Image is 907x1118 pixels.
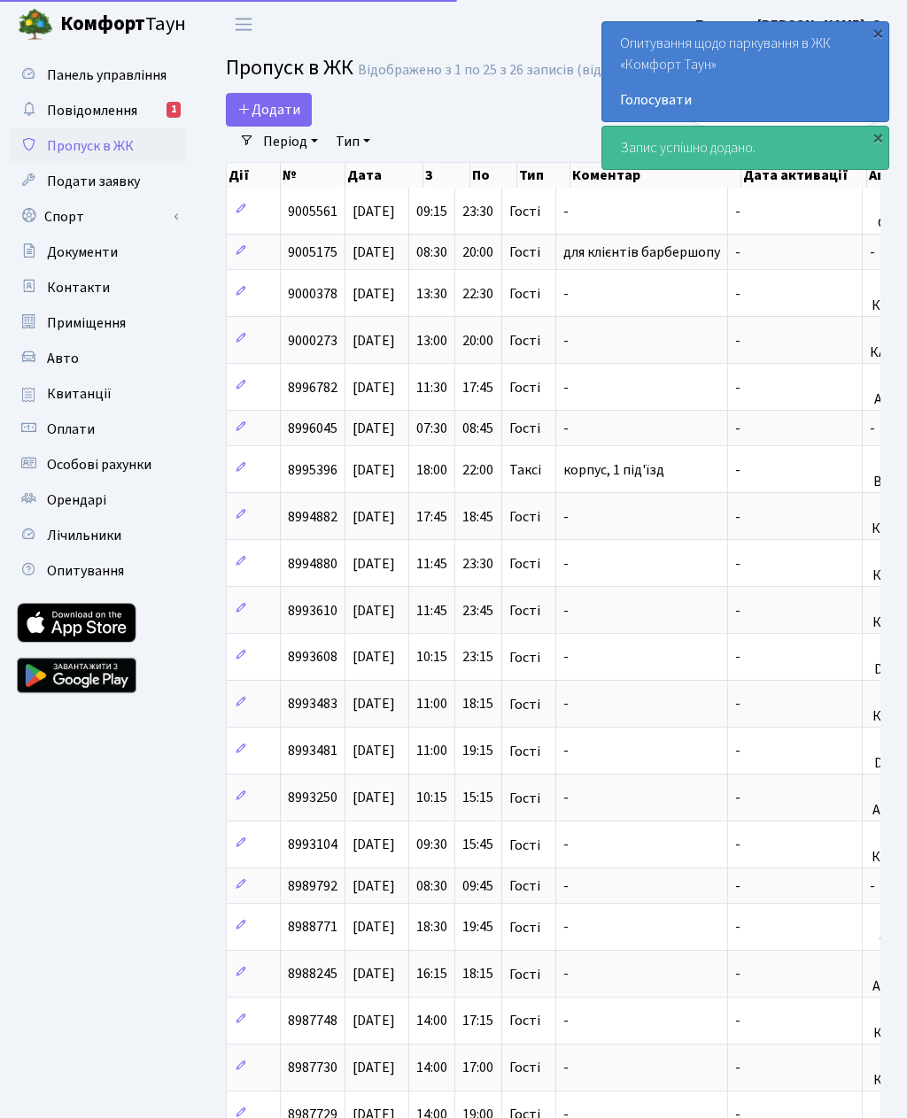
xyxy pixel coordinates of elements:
span: Оплати [47,420,95,439]
span: 08:30 [416,876,447,896]
a: Документи [9,235,186,270]
span: 9005561 [288,202,337,221]
span: - [563,202,569,221]
span: Гості [509,698,540,712]
span: [DATE] [353,1058,395,1077]
span: 23:45 [462,601,493,621]
span: - [563,836,569,855]
span: - [735,1058,740,1077]
span: 22:00 [462,460,493,480]
span: - [735,601,740,621]
b: Блєдних [PERSON_NAME]. О. [695,15,886,35]
th: Дата [345,163,424,188]
span: 8987748 [288,1012,337,1031]
span: 11:45 [416,554,447,574]
span: Опитування [47,561,124,581]
span: 8988771 [288,918,337,937]
span: 09:15 [416,202,447,221]
a: Особові рахунки [9,447,186,482]
span: [DATE] [353,876,395,896]
span: Таун [60,10,186,40]
span: - [735,789,740,808]
span: [DATE] [353,695,395,714]
a: Контакти [9,270,186,305]
span: 07:30 [416,419,447,438]
a: Приміщення [9,305,186,341]
span: - [735,460,740,480]
span: Гості [509,651,540,665]
span: Гості [509,968,540,982]
span: 8996045 [288,419,337,438]
span: Авто [47,349,79,368]
span: 18:00 [416,460,447,480]
span: Пропуск в ЖК [226,52,353,83]
span: - [563,554,569,574]
div: Відображено з 1 по 25 з 26 записів (відфільтровано з 25 записів). [358,62,769,79]
span: 23:30 [462,554,493,574]
span: 18:30 [416,918,447,937]
span: Подати заявку [47,172,140,191]
span: - [735,1012,740,1031]
a: Додати [226,93,312,127]
a: Орендарі [9,482,186,518]
span: - [563,507,569,527]
span: 20:00 [462,331,493,351]
span: 9000378 [288,284,337,304]
span: Квитанції [47,384,112,404]
span: Документи [47,243,118,262]
span: [DATE] [353,789,395,808]
span: 10:15 [416,648,447,667]
div: Запис успішно додано. [602,127,888,169]
span: [DATE] [353,331,395,351]
span: 16:15 [416,965,447,984]
span: Гості [509,334,540,348]
span: - [735,695,740,714]
span: 13:30 [416,284,447,304]
span: [DATE] [353,202,395,221]
span: - [563,965,569,984]
span: [DATE] [353,419,395,438]
span: 8994880 [288,554,337,574]
span: 22:30 [462,284,493,304]
span: 8988245 [288,965,337,984]
span: Лічильники [47,526,121,545]
span: - [563,601,569,621]
span: Орендарі [47,490,106,510]
span: 8993608 [288,648,337,667]
span: 18:15 [462,965,493,984]
span: Гості [509,604,540,618]
span: 23:15 [462,648,493,667]
span: Гості [509,1060,540,1075]
span: [DATE] [353,460,395,480]
th: По [470,163,517,188]
span: 11:30 [416,378,447,397]
span: - [735,202,740,221]
span: 11:45 [416,601,447,621]
span: - [563,876,569,896]
div: × [869,128,887,146]
span: для клієнтів барбершопу [563,243,720,262]
span: - [870,419,875,438]
span: [DATE] [353,507,395,527]
span: - [735,918,740,937]
span: Контакти [47,278,110,297]
span: 14:00 [416,1012,447,1031]
span: 17:00 [462,1058,493,1077]
span: - [735,836,740,855]
span: - [870,243,875,262]
span: [DATE] [353,918,395,937]
span: Гості [509,921,540,935]
span: 8996782 [288,378,337,397]
a: Період [256,127,325,157]
span: 17:15 [462,1012,493,1031]
span: 23:30 [462,202,493,221]
span: - [563,1058,569,1077]
a: Оплати [9,412,186,447]
span: - [563,918,569,937]
th: Дії [227,163,281,188]
span: Особові рахунки [47,455,151,474]
a: Авто [9,341,186,376]
span: [DATE] [353,648,395,667]
span: 09:45 [462,876,493,896]
span: Гості [509,879,540,893]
